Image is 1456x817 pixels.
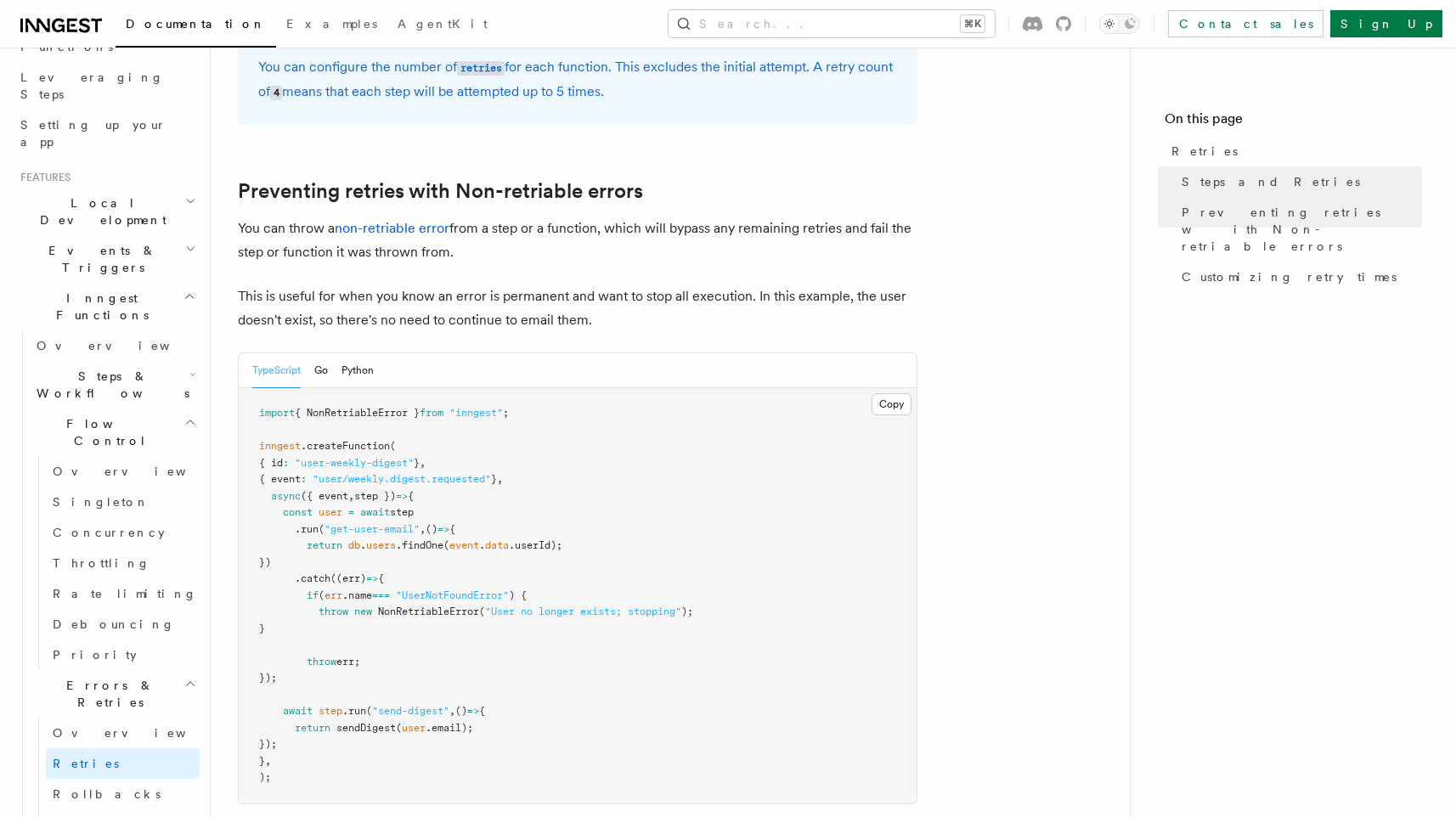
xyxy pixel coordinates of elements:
[420,407,443,419] span: from
[336,722,396,734] span: sendDigest
[335,220,449,236] a: non-retriable error
[116,5,276,48] a: Documentation
[348,539,360,551] span: db
[46,779,200,809] a: Rollbacks
[301,440,390,452] span: .createFunction
[449,523,455,535] span: {
[408,490,414,502] span: {
[426,523,437,535] span: ()
[319,589,324,601] span: (
[30,408,200,456] button: Flow Control
[396,722,402,734] span: (
[30,361,200,408] button: Steps & Workflows
[396,539,443,551] span: .findOne
[390,440,396,452] span: (
[30,368,189,402] span: Steps & Workflows
[479,606,485,617] span: (
[457,59,505,75] a: retries
[360,506,390,518] span: await
[14,171,71,184] span: Features
[396,589,509,601] span: "UserNotFoundError"
[455,705,467,717] span: ()
[259,407,295,419] span: import
[366,705,372,717] span: (
[14,235,200,283] button: Events & Triggers
[360,539,366,551] span: .
[1175,262,1422,292] a: Customizing retry times
[46,517,200,548] a: Concurrency
[30,330,200,361] a: Overview
[420,457,426,469] span: ,
[259,473,301,485] span: { event
[449,539,479,551] span: event
[449,705,455,717] span: ,
[20,70,164,101] span: Leveraging Steps
[286,17,377,31] span: Examples
[509,539,562,551] span: .userId);
[961,15,985,32] kbd: ⌘K
[53,526,165,539] span: Concurrency
[53,757,119,770] span: Retries
[313,473,491,485] span: "user/weekly.digest.requested"
[366,539,396,551] span: users
[348,490,354,502] span: ,
[307,656,336,668] span: throw
[354,606,372,617] span: new
[1182,204,1422,255] span: Preventing retries with Non-retriable errors
[30,415,184,449] span: Flow Control
[53,465,228,478] span: Overview
[259,755,265,767] span: }
[53,587,197,600] span: Rate limiting
[342,589,372,601] span: .name
[669,10,995,37] button: Search...⌘K
[283,705,313,717] span: await
[30,677,184,711] span: Errors & Retries
[1099,14,1140,34] button: Toggle dark mode
[491,473,497,485] span: }
[307,589,319,601] span: if
[319,506,342,518] span: user
[259,623,265,634] span: }
[402,722,426,734] span: user
[457,61,505,76] code: retries
[37,339,212,352] span: Overview
[271,490,301,502] span: async
[276,5,387,46] a: Examples
[53,495,150,509] span: Singleton
[324,523,420,535] span: "get-user-email"
[479,539,485,551] span: .
[1165,136,1422,166] a: Retries
[319,606,348,617] span: throw
[14,242,185,276] span: Events & Triggers
[330,572,366,584] span: ((err)
[1330,10,1442,37] a: Sign Up
[53,617,175,631] span: Debouncing
[259,556,271,568] span: })
[53,556,150,570] span: Throttling
[390,506,414,518] span: step
[342,705,366,717] span: .run
[1168,10,1323,37] a: Contact sales
[252,353,301,388] button: TypeScript
[295,457,414,469] span: "user-weekly-digest"
[53,787,161,801] span: Rollbacks
[414,457,420,469] span: }
[46,487,200,517] a: Singleton
[295,523,319,535] span: .run
[437,523,449,535] span: =>
[259,771,271,783] span: );
[485,606,681,617] span: "User no longer exists; stopping"
[30,670,200,718] button: Errors & Retries
[295,722,330,734] span: return
[259,672,277,684] span: });
[336,656,360,668] span: err;
[387,5,498,46] a: AgentKit
[449,407,503,419] span: "inngest"
[30,456,200,670] div: Flow Control
[420,523,426,535] span: ,
[283,506,313,518] span: const
[301,473,307,485] span: :
[46,718,200,748] a: Overview
[372,589,390,601] span: ===
[872,393,911,415] button: Copy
